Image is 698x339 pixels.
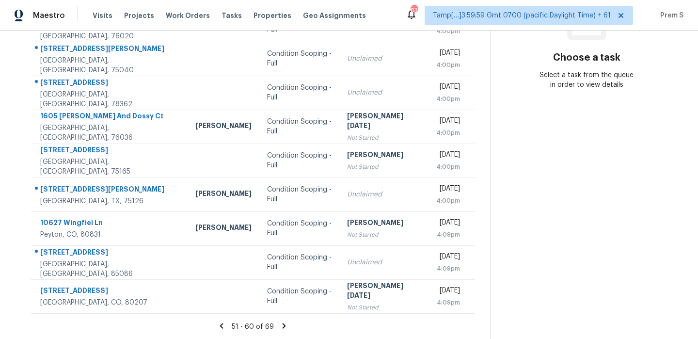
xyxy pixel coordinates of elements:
div: Condition Scoping - Full [267,151,332,170]
div: [STREET_ADDRESS] [40,78,180,90]
div: Unclaimed [347,88,420,97]
span: Geo Assignments [303,11,366,20]
div: 836 [411,6,417,16]
div: [DATE] [436,116,460,128]
div: Condition Scoping - Full [267,253,332,272]
div: 4:09pm [436,298,460,307]
div: [STREET_ADDRESS][PERSON_NAME] [40,184,180,196]
div: [GEOGRAPHIC_DATA], [GEOGRAPHIC_DATA], 78362 [40,90,180,109]
div: Condition Scoping - Full [267,49,332,68]
div: [GEOGRAPHIC_DATA], [GEOGRAPHIC_DATA], 76020 [40,22,180,41]
div: 10627 Wingfiel Ln [40,218,180,230]
div: [STREET_ADDRESS] [40,247,180,259]
div: [DATE] [436,218,460,230]
div: [PERSON_NAME] [195,223,252,235]
div: 4:09pm [436,230,460,240]
div: [DATE] [436,184,460,196]
div: [GEOGRAPHIC_DATA], [GEOGRAPHIC_DATA], 75040 [40,56,180,75]
div: Condition Scoping - Full [267,219,332,238]
div: Unclaimed [347,190,420,199]
span: Maestro [33,11,65,20]
div: 4:00pm [436,94,460,104]
div: Not Started [347,162,420,172]
div: [GEOGRAPHIC_DATA], [GEOGRAPHIC_DATA], 75165 [40,157,180,177]
div: [STREET_ADDRESS] [40,286,180,298]
div: Condition Scoping - Full [267,185,332,204]
div: [GEOGRAPHIC_DATA], [GEOGRAPHIC_DATA], 85086 [40,259,180,279]
span: Visits [93,11,112,20]
div: Unclaimed [347,54,420,64]
div: [PERSON_NAME] [347,218,420,230]
div: [DATE] [436,48,460,60]
span: Prem S [656,11,683,20]
div: [GEOGRAPHIC_DATA], CO, 80207 [40,298,180,307]
h3: Choose a task [553,53,620,63]
div: Not Started [347,230,420,240]
div: [PERSON_NAME][DATE] [347,111,420,133]
div: [STREET_ADDRESS][PERSON_NAME] [40,44,180,56]
div: [DATE] [436,150,460,162]
div: [GEOGRAPHIC_DATA], [GEOGRAPHIC_DATA], 76036 [40,123,180,143]
span: Tamp[…]3:59:59 Gmt 0700 (pacific Daylight Time) + 61 [433,11,611,20]
div: [PERSON_NAME][DATE] [347,281,420,303]
div: 4:00pm [436,162,460,172]
div: Peyton, CO, 80831 [40,230,180,240]
span: Projects [124,11,154,20]
div: Condition Scoping - Full [267,117,332,136]
div: 4:00pm [436,26,460,36]
div: Condition Scoping - Full [267,83,332,102]
div: 1605 [PERSON_NAME] And Dossy Ct [40,111,180,123]
span: Tasks [222,12,242,19]
div: 4:00pm [436,60,460,70]
div: 4:00pm [436,128,460,138]
div: [DATE] [436,286,460,298]
div: [GEOGRAPHIC_DATA], TX, 75126 [40,196,180,206]
div: [PERSON_NAME] [195,189,252,201]
div: 4:09pm [436,264,460,274]
div: [DATE] [436,82,460,94]
span: 51 - 60 of 69 [232,323,274,330]
div: [PERSON_NAME] [195,121,252,133]
div: Not Started [347,133,420,143]
span: Work Orders [166,11,210,20]
div: 4:00pm [436,196,460,206]
div: [STREET_ADDRESS] [40,145,180,157]
div: [PERSON_NAME] [347,150,420,162]
div: Not Started [347,303,420,312]
div: Select a task from the queue in order to view details [539,70,635,90]
div: Unclaimed [347,258,420,267]
div: Condition Scoping - Full [267,287,332,306]
span: Properties [254,11,291,20]
div: [DATE] [436,252,460,264]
